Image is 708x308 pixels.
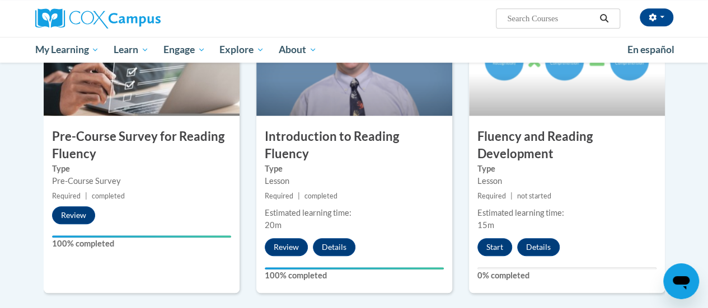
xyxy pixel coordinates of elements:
[265,163,444,175] label: Type
[44,128,240,163] h3: Pre-Course Survey for Reading Fluency
[477,220,494,230] span: 15m
[313,238,355,256] button: Details
[35,43,99,56] span: My Learning
[477,192,506,200] span: Required
[52,192,81,200] span: Required
[517,192,551,200] span: not started
[477,238,512,256] button: Start
[219,43,264,56] span: Explore
[265,269,444,282] label: 100% completed
[298,192,300,200] span: |
[92,192,125,200] span: completed
[265,238,308,256] button: Review
[52,163,231,175] label: Type
[469,128,665,163] h3: Fluency and Reading Development
[477,269,657,282] label: 0% completed
[279,43,317,56] span: About
[106,37,156,63] a: Learn
[477,175,657,187] div: Lesson
[271,37,324,63] a: About
[163,43,205,56] span: Engage
[28,37,107,63] a: My Learning
[663,263,699,299] iframe: Button to launch messaging window
[256,128,452,163] h3: Introduction to Reading Fluency
[517,238,560,256] button: Details
[506,12,596,25] input: Search Courses
[27,37,682,63] div: Main menu
[212,37,271,63] a: Explore
[265,175,444,187] div: Lesson
[114,43,149,56] span: Learn
[35,8,237,29] a: Cox Campus
[156,37,213,63] a: Engage
[477,163,657,175] label: Type
[265,267,444,269] div: Your progress
[620,38,682,61] a: En español
[510,192,513,200] span: |
[265,192,293,200] span: Required
[85,192,87,200] span: |
[52,175,231,187] div: Pre-Course Survey
[596,12,612,25] button: Search
[640,8,673,26] button: Account Settings
[304,192,337,200] span: completed
[35,8,161,29] img: Cox Campus
[627,44,674,55] span: En español
[52,235,231,238] div: Your progress
[52,206,95,224] button: Review
[52,238,231,250] label: 100% completed
[265,220,282,230] span: 20m
[265,207,444,219] div: Estimated learning time:
[477,207,657,219] div: Estimated learning time:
